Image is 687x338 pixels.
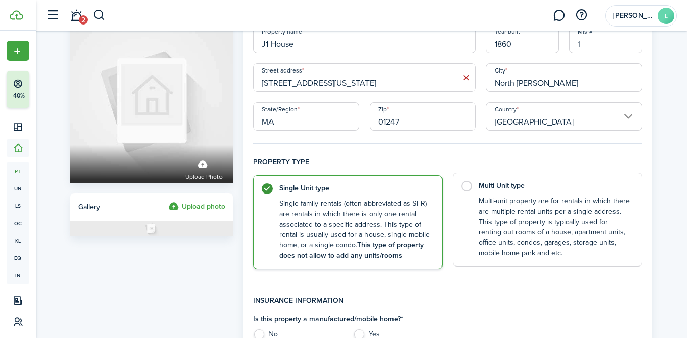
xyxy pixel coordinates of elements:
[253,295,642,313] h4: Insurance information
[13,91,26,100] p: 40%
[7,41,29,61] button: Open menu
[253,157,642,175] h4: Property type
[479,196,631,258] control-radio-card-description: Multi-unit property are for rentals in which there are multiple rental units per a single address...
[279,183,432,194] control-radio-card-title: Single Unit type
[253,63,476,92] input: Start typing the address and then select from the dropdown
[549,3,569,29] a: Messaging
[573,7,590,24] button: Open resource center
[7,197,29,214] a: ls
[7,267,29,284] a: in
[66,3,86,29] a: Notifications
[569,25,642,53] input: 1
[7,214,29,232] a: oc
[185,172,223,182] span: Upload photo
[93,7,106,24] button: Search
[279,239,424,260] b: This type of property does not allow to add any units/rooms
[78,202,100,212] span: Gallery
[185,155,223,182] label: Upload photo
[43,6,62,25] button: Open sidebar
[70,221,233,236] img: Photo placeholder
[7,162,29,180] a: pt
[7,180,29,197] a: un
[7,232,29,249] a: kl
[479,181,631,191] control-radio-card-title: Multi Unit type
[79,15,88,25] span: 2
[658,8,674,24] avatar-text: L
[7,249,29,267] a: eq
[279,199,432,261] control-radio-card-description: Single family rentals (often abbreviated as SFR) are rentals in which there is only one rental as...
[613,12,654,19] span: Lilyanne
[7,71,91,108] button: 40%
[10,10,23,20] img: TenantCloud
[253,313,443,324] h4: Is this property a manufactured/mobile home? *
